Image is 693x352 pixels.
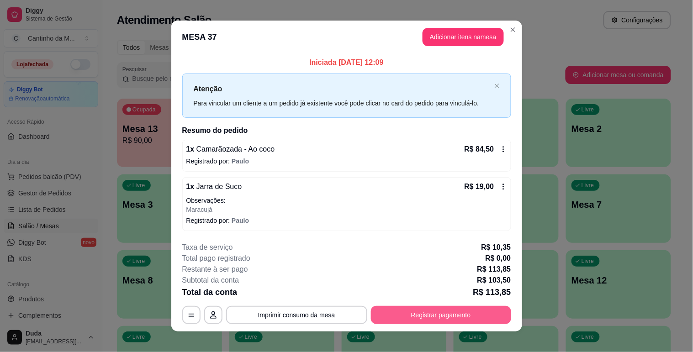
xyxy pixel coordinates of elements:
[481,242,511,253] p: R$ 10,35
[477,264,511,275] p: R$ 113,85
[465,144,494,155] p: R$ 84,50
[186,181,242,192] p: 1 x
[473,286,511,299] p: R$ 113,85
[186,205,507,214] p: Maracujá
[186,196,507,205] p: Observações:
[477,275,511,286] p: R$ 103,50
[194,183,242,190] span: Jarra de Suco
[226,306,367,324] button: Imprimir consumo da mesa
[494,83,500,89] button: close
[423,28,504,46] button: Adicionar itens namesa
[186,216,507,225] p: Registrado por:
[194,145,275,153] span: Camarãozada - Ao coco
[182,253,250,264] p: Total pago registrado
[186,144,275,155] p: 1 x
[182,125,511,136] h2: Resumo do pedido
[485,253,511,264] p: R$ 0,00
[182,286,238,299] p: Total da conta
[194,98,491,108] div: Para vincular um cliente a um pedido já existente você pode clicar no card do pedido para vinculá...
[182,275,239,286] p: Subtotal da conta
[232,158,249,165] span: Paulo
[465,181,494,192] p: R$ 19,00
[182,242,233,253] p: Taxa de serviço
[232,217,249,224] span: Paulo
[182,264,248,275] p: Restante à ser pago
[171,21,522,53] header: MESA 37
[182,57,511,68] p: Iniciada [DATE] 12:09
[194,83,491,95] p: Atenção
[186,157,507,166] p: Registrado por:
[506,22,520,37] button: Close
[371,306,511,324] button: Registrar pagamento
